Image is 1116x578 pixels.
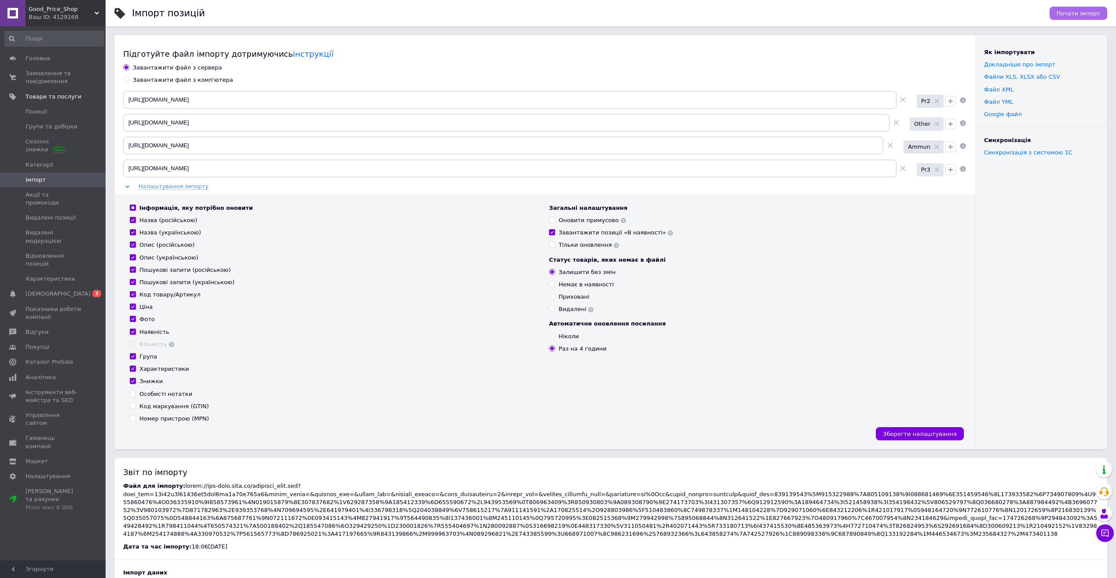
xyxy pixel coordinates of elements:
[123,569,1098,577] div: Імпорт даних
[26,457,48,465] span: Маркет
[123,48,966,59] div: Підготуйте файл імпорту дотримуючись
[139,328,169,336] div: Наявність
[123,114,889,132] input: Вкажіть посилання
[26,138,81,154] span: Сезонні знижки
[1050,7,1107,20] button: Почати імпорт
[984,73,1060,80] a: Файли ХLS, XLSX або CSV
[1096,524,1114,542] button: Чат з покупцем
[26,472,70,480] span: Налаштування
[123,483,1098,537] span: lorem://ips-dolo.sita.co/adipisci_elit.sed?doei_tem=13i42u3l61436et5dol6ma1a70e765a6&minim_venia=...
[559,345,607,353] div: Раз на 4 години
[559,229,673,237] div: Завантажити позиції «В наявності»
[26,252,81,268] span: Відновлення позицій
[139,303,153,311] div: Ціна
[26,108,47,116] span: Позиції
[139,340,174,348] div: Кількість
[26,93,81,101] span: Товари та послуги
[559,241,619,249] div: Тільки оновлення
[139,229,201,237] div: Назва (українською)
[26,55,50,62] span: Головна
[984,61,1055,68] a: Докладніше про імпорт
[908,143,930,151] span: Ammun
[139,390,192,398] div: Особисті нотатки
[26,275,75,283] span: Характеристики
[139,241,195,249] div: Опис (російською)
[26,123,77,131] span: Групи та добірки
[26,343,49,351] span: Покупці
[132,8,205,18] h1: Імпорт позицій
[123,91,896,109] input: Вкажіть посилання
[876,427,964,440] button: Зберегти налаштування
[26,358,73,366] span: Каталог ProSale
[26,305,81,321] span: Показники роботи компанії
[26,161,53,169] span: Категорії
[191,543,227,550] span: 18:06[DATE]
[26,176,46,184] span: Імпорт
[984,86,1014,93] a: Файл XML
[139,377,163,385] div: Знижки
[123,160,896,177] input: Вкажіть посилання
[123,543,191,550] span: Дата та час імпорту:
[29,5,95,13] span: Good_Price_Shop
[29,13,106,21] div: Ваш ID: 4129168
[559,293,589,301] div: Приховані
[26,229,81,245] span: Видалені модерацією
[139,365,189,373] div: Характеристики
[139,415,209,423] div: Номер пристрою (MPN)
[984,48,1098,56] div: Як імпортувати
[139,291,201,299] div: Код товару/Артикул
[26,290,91,298] span: [DEMOGRAPHIC_DATA]
[549,320,959,328] div: Автоматичне оновлення посилання
[293,49,333,59] a: інструкції
[123,137,883,154] input: Вкажіть посилання
[921,166,930,174] span: Pr3
[559,333,579,340] div: Ніколи
[26,388,81,404] span: Інструменти веб-майстра та SEO
[26,191,81,207] span: Акції та промокоди
[26,70,81,85] span: Замовлення та повідомлення
[984,99,1013,105] a: Файл YML
[26,434,81,450] span: Гаманець компанії
[559,305,593,313] div: Видалені
[139,315,155,323] div: Фото
[123,483,185,489] span: Файл для імпорту:
[139,266,231,274] div: Пошукові запити (російською)
[26,328,48,336] span: Відгуки
[139,278,234,286] div: Пошукові запити (українською)
[559,281,614,289] div: Немає в наявності
[139,254,198,262] div: Опис (українською)
[123,467,1098,478] div: Звіт по імпорту
[914,120,930,128] span: Other
[559,268,615,276] div: Залишити без змін
[984,111,1022,117] a: Google файл
[1057,10,1100,17] span: Почати імпорт
[139,353,157,361] div: Група
[139,402,209,410] div: Код маркування (GTIN)
[4,31,104,47] input: Пошук
[921,97,930,105] span: Pr2
[984,136,1098,144] div: Синхронізація
[92,290,101,297] span: 3
[26,411,81,427] span: Управління сайтом
[984,149,1072,156] a: Синхронізація з системою 1С
[133,76,233,84] div: Завантажити файл з комп'ютера
[26,487,81,512] span: [PERSON_NAME] та рахунки
[139,216,198,224] div: Назва (російською)
[26,504,81,512] div: Prom мікс 6 000
[559,216,626,224] div: Оновити примусово
[883,431,957,437] span: Зберегти налаштування
[549,204,959,212] div: Загальні налаштування
[549,256,959,264] div: Статус товарів, яких немає в файлі
[139,183,209,190] span: Налаштування імпорту
[26,214,76,222] span: Видалені позиції
[139,204,253,212] div: Інформація, яку потрібно оновити
[26,373,56,381] span: Аналітика
[133,64,222,72] div: Завантажити файл з сервера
